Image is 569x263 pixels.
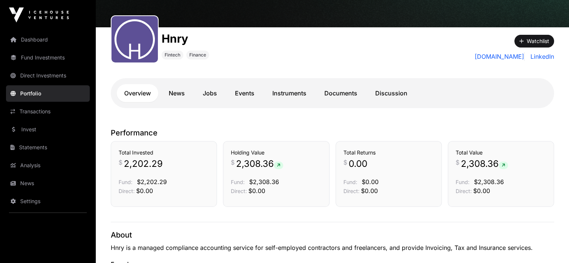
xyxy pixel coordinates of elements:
span: Direct: [119,188,135,194]
span: $ [343,158,347,167]
button: Watchlist [514,35,554,48]
a: LinkedIn [527,52,554,61]
a: Settings [6,193,90,210]
span: $ [119,158,122,167]
a: Fund Investments [6,49,90,66]
span: Fund: [231,179,245,185]
span: Finance [189,52,206,58]
h1: Hnry [162,32,209,45]
span: $2,308.36 [249,178,279,186]
span: $0.00 [136,187,153,195]
span: 2,202.29 [124,158,163,170]
span: Fund: [456,179,469,185]
span: $0.00 [248,187,265,195]
span: $2,202.29 [137,178,167,186]
h3: Total Value [456,149,546,156]
a: Statements [6,139,90,156]
img: Hnry.svg [114,19,155,59]
span: $ [456,158,459,167]
span: Fintech [165,52,180,58]
a: Invest [6,121,90,138]
span: 0.00 [349,158,367,170]
a: Documents [317,84,365,102]
span: Direct: [231,188,247,194]
span: $0.00 [361,187,378,195]
span: Direct: [343,188,360,194]
p: Performance [111,128,554,138]
p: Hnry is a managed compliance accounting service for self-employed contractors and freelancers, an... [111,243,554,252]
h3: Total Returns [343,149,434,156]
a: Overview [117,84,158,102]
span: $2,308.36 [474,178,504,186]
span: 2,308.36 [236,158,283,170]
span: 2,308.36 [461,158,508,170]
span: $0.00 [362,178,379,186]
img: Icehouse Ventures Logo [9,7,69,22]
a: Jobs [195,84,224,102]
a: Instruments [265,84,314,102]
h3: Total Invested [119,149,209,156]
span: $0.00 [473,187,490,195]
a: Events [227,84,262,102]
p: About [111,230,554,240]
nav: Tabs [117,84,548,102]
span: Fund: [343,179,357,185]
span: Direct: [456,188,472,194]
span: $ [231,158,235,167]
h3: Holding Value [231,149,321,156]
a: [DOMAIN_NAME] [475,52,524,61]
a: News [161,84,192,102]
iframe: Chat Widget [532,227,569,263]
a: Discussion [368,84,415,102]
a: Transactions [6,103,90,120]
a: Analysis [6,157,90,174]
a: Dashboard [6,31,90,48]
a: Portfolio [6,85,90,102]
span: Fund: [119,179,132,185]
a: News [6,175,90,192]
a: Direct Investments [6,67,90,84]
